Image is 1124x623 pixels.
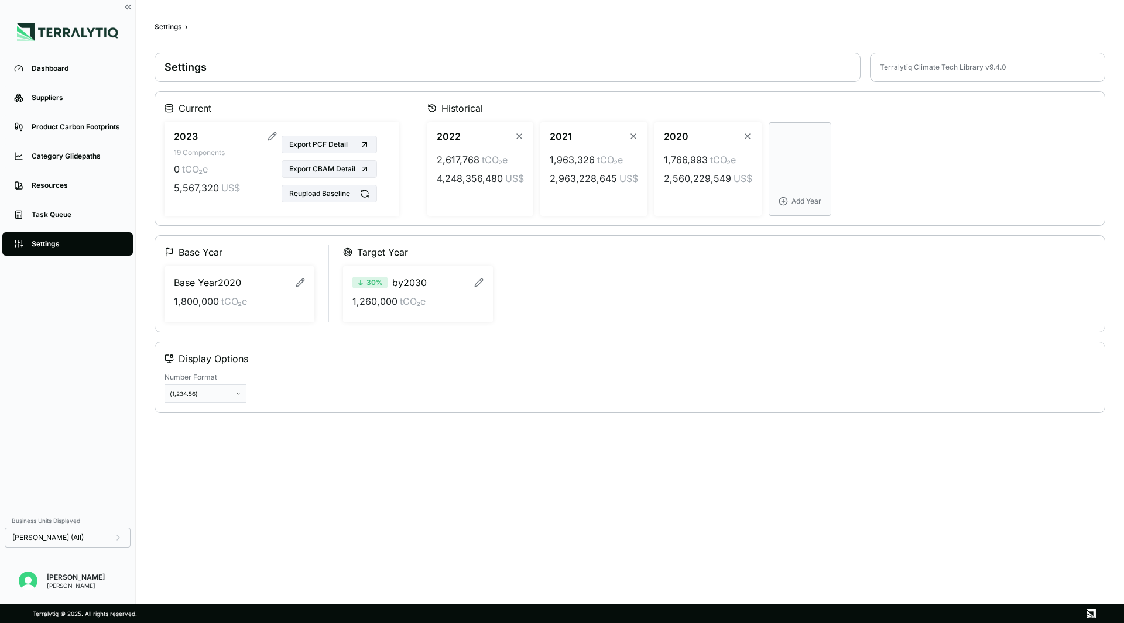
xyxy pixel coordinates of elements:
[47,582,105,589] div: [PERSON_NAME]
[437,171,503,185] span: 4,248,356,480
[550,153,595,167] span: 1,963,326
[32,181,121,190] div: Resources
[179,101,211,115] span: Current
[597,153,623,167] span: tCO₂e
[734,171,752,185] span: US$
[174,148,277,157] div: 19 Components
[482,153,508,167] span: tCO₂e
[155,22,181,32] div: Settings
[441,101,483,115] span: Historical
[32,210,121,219] div: Task Queue
[174,181,219,195] span: 5,567,320
[47,573,105,582] div: [PERSON_NAME]
[179,352,248,366] span: Display Options
[619,171,638,185] span: US$
[182,162,208,176] span: tCO₂e
[550,171,617,185] span: 2,963,228,645
[550,129,572,143] span: 2021
[185,22,188,32] span: ›
[32,93,121,102] div: Suppliers
[221,181,240,195] span: US$
[165,384,246,403] button: (1,234.56)
[5,514,131,528] div: Business Units Displayed
[437,153,479,167] span: 2,617,768
[32,122,121,132] div: Product Carbon Footprints
[289,140,348,149] span: Export PCF Detail
[174,129,198,143] span: 2023
[12,533,84,542] span: [PERSON_NAME] (All)
[174,294,219,308] span: 1,800,000
[880,63,1006,72] div: Terralytiq Climate Tech Library v 9.4.0
[352,294,397,308] span: 1,260,000
[664,171,731,185] span: 2,560,229,549
[437,129,461,143] span: 2022
[174,162,180,176] span: 0
[221,294,247,308] span: tCO₂e
[282,136,377,153] button: Export PCF Detail
[32,64,121,73] div: Dashboard
[289,164,355,174] span: Export CBAM Detail
[664,129,688,143] span: 2020
[357,245,408,259] span: Target Year
[165,373,246,382] label: Number Format
[282,185,377,202] button: Reupload Baseline
[282,160,377,178] button: Export CBAM Detail
[32,152,121,161] div: Category Glidepaths
[14,567,42,595] button: Open user button
[505,171,524,185] span: US$
[170,390,198,397] span: (1,234.56)
[17,23,118,41] img: Logo
[366,278,383,287] span: 30 %
[19,572,37,590] img: Siya Sindhani
[400,294,426,308] span: tCO₂e
[664,153,708,167] span: 1,766,993
[165,60,851,74] h1: Settings
[769,122,831,216] button: Add Year
[174,276,241,290] span: Base Year 2020
[710,153,736,167] span: tCO₂e
[179,245,222,259] span: Base Year
[791,197,821,206] span: Add Year
[392,276,427,290] span: by 2030
[32,239,121,249] div: Settings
